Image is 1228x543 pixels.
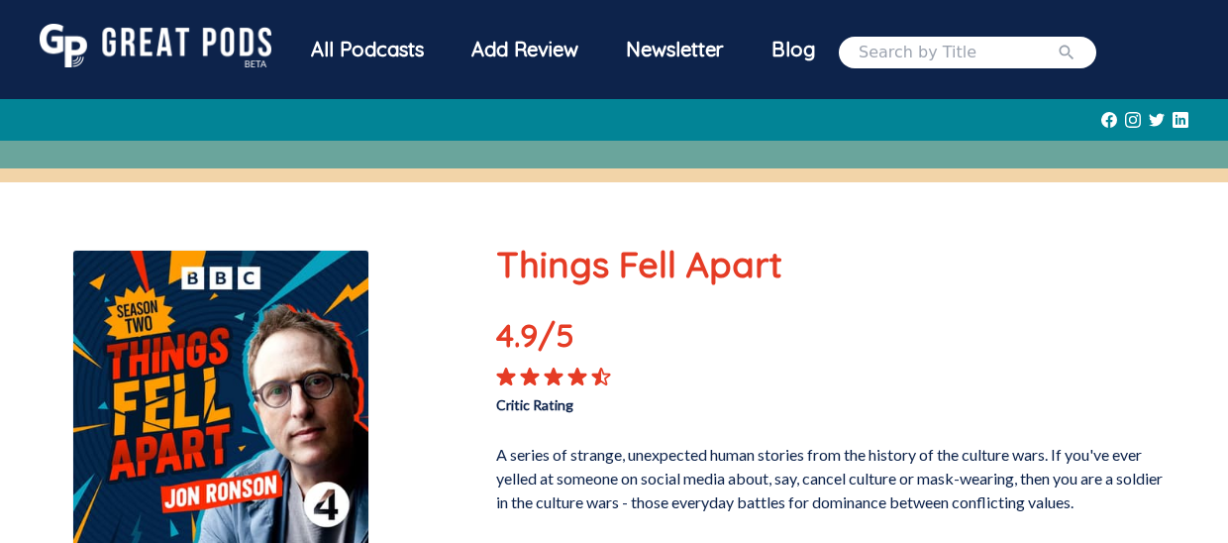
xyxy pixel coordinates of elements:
[859,41,1057,64] input: Search by Title
[287,24,448,75] div: All Podcasts
[602,24,748,75] div: Newsletter
[496,435,1165,514] p: A series of strange, unexpected human stories from the history of the culture wars. If you've eve...
[496,386,831,415] p: Critic Rating
[40,24,271,67] img: GreatPods
[287,24,448,80] a: All Podcasts
[748,24,839,75] a: Blog
[496,311,630,367] p: 4.9 /5
[496,238,1165,291] p: Things Fell Apart
[448,24,602,75] a: Add Review
[602,24,748,80] a: Newsletter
